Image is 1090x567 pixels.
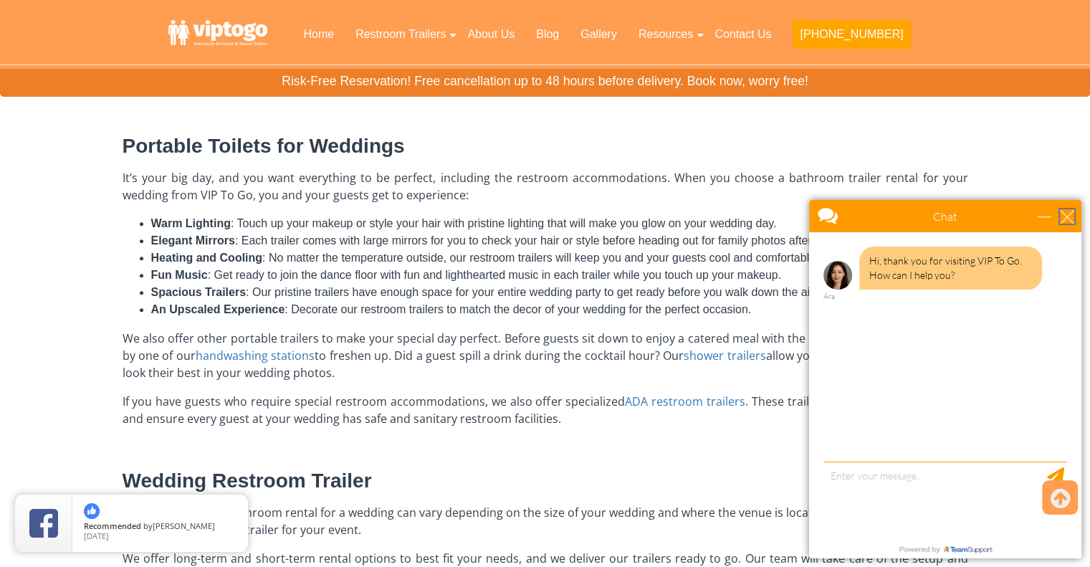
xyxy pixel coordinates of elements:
[153,520,215,531] span: [PERSON_NAME]
[246,286,828,298] span: : Our pristine trailers have enough space for your entire wedding party to get ready before you w...
[793,20,910,49] button: [PHONE_NUMBER]
[262,252,818,264] span: : No matter the temperature outside, our restroom trailers will keep you and your guests cool and...
[151,303,285,315] b: An Upscaled Experience
[684,348,765,363] a: shower trailers
[151,252,263,264] b: Heating and Cooling
[525,19,570,50] a: Blog
[123,135,405,157] span: Portable Toilets for Weddings
[123,394,626,409] span: If you have guests who require special restroom accommodations, we also offer specialized
[208,269,781,281] span: : Get ready to join the dance floor with fun and lighthearted music in each trailer while you tou...
[84,520,141,531] span: Recommended
[151,286,247,298] b: Spacious Trailers
[315,348,684,363] span: to freshen up. Did a guest spill a drink during the cocktail hour? Our
[123,470,372,492] span: Wedding Restroom Trailer
[29,509,58,538] img: Review Rating
[84,522,236,532] span: by
[570,19,628,50] a: Gallery
[84,503,100,519] img: thumbs up icon
[782,19,921,57] a: [PHONE_NUMBER]
[628,19,704,50] a: Resources
[285,303,751,315] span: : Decorate our restroom trailers to match the decor of your wedding for the perfect occasion.
[123,348,968,381] span: allow your guests to clean up so they look their best in your wedding photos.
[151,217,231,229] b: Warm Lighting
[292,19,345,50] a: Home
[123,505,968,538] span: Finding the perfect bathroom rental for a wedding can vary depending on the size of your wedding ...
[625,394,745,409] a: ADA restroom trailers
[123,170,968,203] span: It’s your big day, and you want everything to be perfect, including the restroom accommodations. ...
[151,234,235,247] b: Elegant Mirrors
[704,19,782,50] a: Contact Us
[456,19,525,50] a: About Us
[800,191,1090,567] iframe: Live Chat Box
[123,394,968,427] span: . These trailers abide by ADA regulations and ensure every guest at your wedding has safe and san...
[151,269,208,281] b: Fun Music
[84,530,109,541] span: [DATE]
[123,330,968,363] span: We also offer other portable trailers to make your special day perfect. Before guests sit down to...
[231,217,777,229] span: : Touch up your makeup or style your hair with pristine lighting that will make you glow on your ...
[196,348,315,363] a: handwashing stations
[235,234,886,247] span: : Each trailer comes with large mirrors for you to check your hair or style before heading out fo...
[345,19,456,50] a: Restroom Trailers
